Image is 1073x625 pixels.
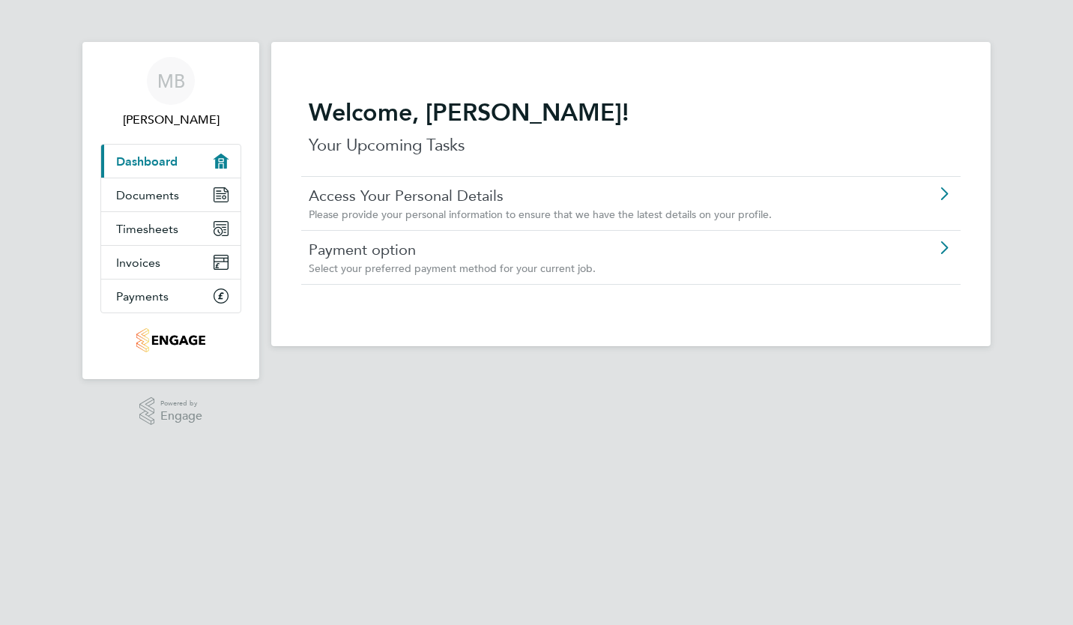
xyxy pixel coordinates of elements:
h2: Welcome, [PERSON_NAME]! [309,97,953,127]
span: MB [157,71,185,91]
p: Your Upcoming Tasks [309,133,953,157]
a: Access Your Personal Details [309,186,868,205]
span: Documents [116,188,179,202]
span: Timesheets [116,222,178,236]
a: Powered byEngage [139,397,203,426]
span: Payments [116,289,169,304]
img: nowcareers-logo-retina.png [136,328,206,352]
span: Dashboard [116,154,178,169]
a: Go to home page [100,328,241,352]
span: Powered by [160,397,202,410]
a: Invoices [101,246,241,279]
a: MB[PERSON_NAME] [100,57,241,129]
a: Dashboard [101,145,241,178]
a: Documents [101,178,241,211]
a: Timesheets [101,212,241,245]
span: Michael Brindley-Robinson [100,111,241,129]
span: Engage [160,410,202,423]
span: Please provide your personal information to ensure that we have the latest details on your profile. [309,208,772,221]
a: Payments [101,280,241,312]
span: Select your preferred payment method for your current job. [309,262,596,275]
span: Invoices [116,256,160,270]
a: Payment option [309,240,868,259]
nav: Main navigation [82,42,259,379]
